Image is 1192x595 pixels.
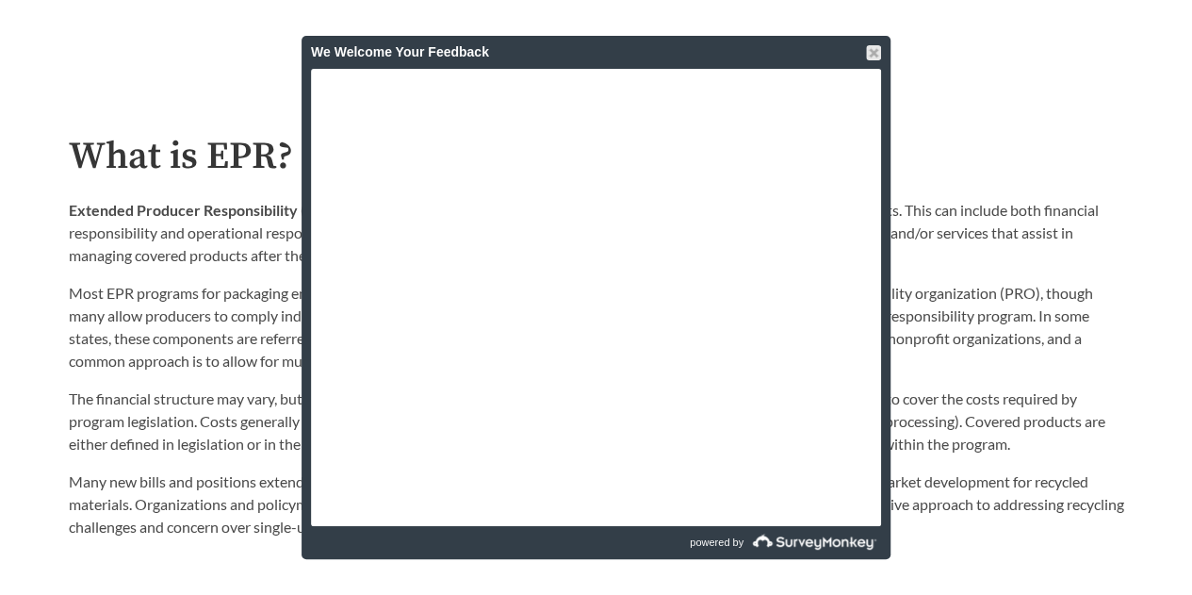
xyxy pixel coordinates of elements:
p: Many new bills and positions extend cost coverage to include outreach and education, infrastructu... [69,471,1124,538]
h2: What is EPR? [69,136,1124,178]
p: is a policy approach that assigns producers responsibility for the end-of-life of products. This ... [69,199,1124,267]
p: Most EPR programs for packaging encourage or require producers of packaging products to join a co... [69,282,1124,372]
strong: Extended Producer Responsibility (EPR) [69,201,337,219]
a: powered by [598,526,881,559]
span: powered by [690,526,743,559]
div: We Welcome Your Feedback [311,36,881,69]
p: The financial structure may vary, but in most EPR programs producers pay fees to the PRO. The PRO... [69,388,1124,455]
